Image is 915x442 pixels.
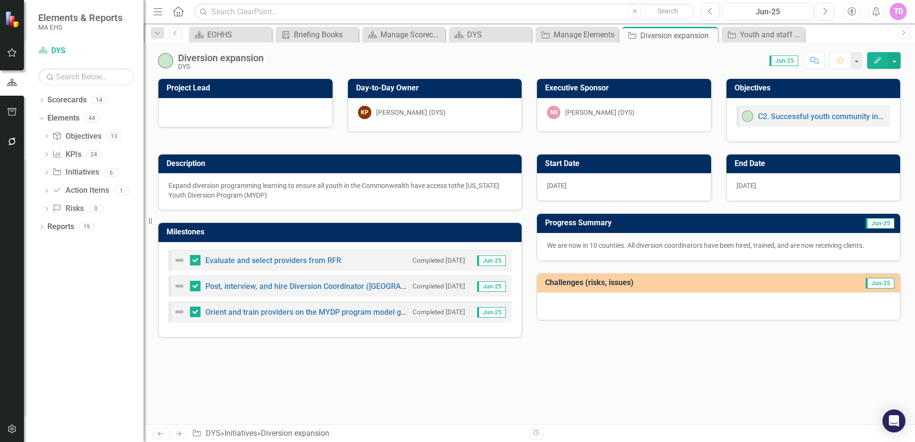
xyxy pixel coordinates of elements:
[278,29,356,41] a: Briefing Books
[52,185,109,196] a: Action Items
[356,84,517,92] h3: Day-to-Day Owner
[84,114,100,122] div: 44
[168,182,455,189] span: Expand diversion programming learning to ensure all youth in the Commonwealth have access to
[194,3,694,20] input: Search ClearPoint...
[725,6,810,18] div: Jun-25
[294,29,356,41] div: Briefing Books
[205,308,416,317] a: Orient and train providers on the MYDP program model guide
[644,5,692,18] button: Search
[724,29,802,41] a: Youth and staff safety
[866,278,894,288] span: Jun-25
[167,228,517,236] h3: Milestones
[735,159,896,168] h3: End Date
[89,205,104,213] div: 0
[191,29,269,41] a: EOHHS
[545,219,787,227] h3: Progress Summary
[38,23,123,31] small: MA EHS
[47,221,74,232] a: Reports
[545,84,706,92] h3: Executive Sponsor
[565,108,635,117] div: [PERSON_NAME] (DYS)
[376,108,446,117] div: [PERSON_NAME] (DYS)
[206,429,221,438] a: DYS
[658,7,678,15] span: Search
[640,30,715,42] div: Diversion expansion
[47,113,79,124] a: Elements
[477,255,506,266] span: Jun-25
[742,110,753,122] img: On-track
[547,106,560,119] div: NS
[477,307,506,318] span: Jun-25
[451,29,529,41] a: DYS
[192,428,522,439] div: » »
[205,282,446,291] a: Post, interview, and hire Diversion Coordinator ([GEOGRAPHIC_DATA])
[413,282,465,291] small: Completed [DATE]
[554,29,616,41] div: Manage Elements
[178,53,264,63] div: Diversion expansion
[5,11,22,27] img: ClearPoint Strategy
[890,3,907,20] button: TD
[413,256,465,265] small: Completed [DATE]
[365,29,443,41] a: Manage Scorecards
[106,132,122,140] div: 13
[477,281,506,292] span: Jun-25
[91,96,107,104] div: 14
[79,223,94,231] div: 19
[114,187,129,195] div: 1
[167,159,517,168] h3: Description
[167,84,328,92] h3: Project Lead
[547,241,890,250] p: We are now in 10 counties. All diversion coordinators have been hired, trained, and are now recei...
[158,53,173,68] img: On-track
[467,29,529,41] div: DYS
[538,29,616,41] a: Manage Elements
[358,106,371,119] div: KP
[38,68,134,85] input: Search Below...
[174,306,185,318] img: Not Defined
[52,203,83,214] a: Risks
[86,150,101,158] div: 24
[882,409,905,432] div: Open Intercom Messenger
[547,182,567,189] span: [DATE]
[47,95,87,106] a: Scorecards
[866,218,894,229] span: Jun-25
[52,167,99,178] a: Initiatives
[545,278,807,287] h3: Challenges (risks, issues)
[736,182,756,189] span: [DATE]
[52,149,81,160] a: KPIs
[740,29,802,41] div: Youth and staff safety
[735,84,896,92] h3: Objectives
[207,29,269,41] div: EOHHS
[758,112,909,121] a: C2. Successful youth community integration
[174,280,185,292] img: Not Defined
[261,429,329,438] div: Diversion expansion
[380,29,443,41] div: Manage Scorecards
[722,3,814,20] button: Jun-25
[104,168,119,177] div: 6
[38,45,134,56] a: DYS
[224,429,257,438] a: Initiatives
[174,254,185,266] img: Not Defined
[770,55,798,66] span: Jun-25
[38,12,123,23] span: Elements & Reports
[205,256,341,265] a: Evaluate and select providers from RFR
[52,131,101,142] a: Objectives
[413,308,465,317] small: Completed [DATE]
[178,63,264,70] div: DYS
[545,159,706,168] h3: Start Date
